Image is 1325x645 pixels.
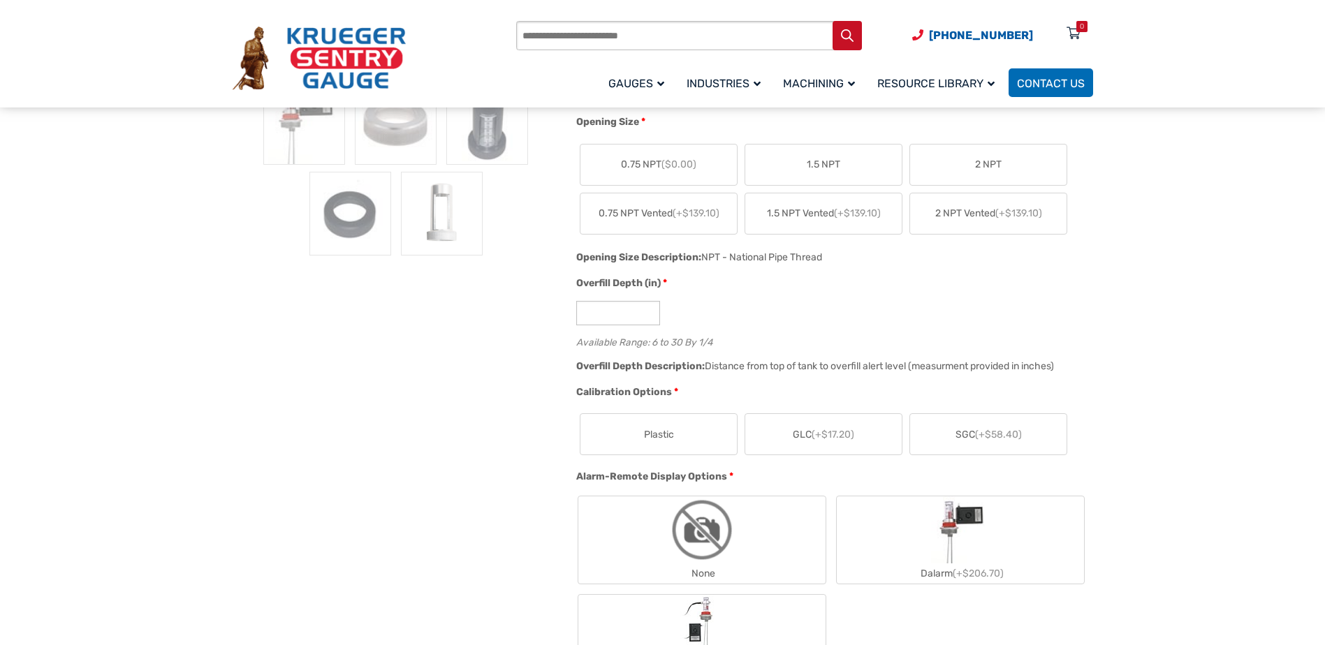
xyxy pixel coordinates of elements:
a: Machining [775,66,869,99]
img: ALG-OF [401,172,483,255]
span: (+$139.10) [673,207,719,219]
div: Distance from top of tank to overfill alert level (measurment provided in inches) [705,360,1054,372]
span: (+$206.70) [953,568,1004,579]
span: GLC [793,427,854,442]
span: (+$17.20) [812,429,854,440]
img: Overfill Gauge Type OF Configurator - Image 7 [263,81,345,165]
span: (+$58.40) [975,429,1022,440]
span: [PHONE_NUMBER] [929,29,1033,42]
label: Dalarm [837,496,1084,584]
abbr: required [663,276,667,290]
div: 0 [1080,21,1084,32]
img: Overfill Gauge Type OF Configurator - Image 8 [355,81,437,165]
span: 1.5 NPT [807,157,840,172]
span: SGC [956,427,1022,442]
a: Gauges [600,66,678,99]
a: Contact Us [1009,68,1093,97]
a: Phone Number (920) 434-8860 [912,27,1033,44]
div: NPT - National Pipe Thread [701,251,822,263]
span: (+$139.10) [995,207,1042,219]
span: Plastic [644,427,674,442]
a: Resource Library [869,66,1009,99]
span: (+$139.10) [834,207,881,219]
span: Overfill Depth (in) [576,277,661,289]
img: Overfill Gauge Type OF Configurator - Image 9 [446,81,528,165]
div: None [578,563,826,584]
span: Contact Us [1017,77,1085,90]
abbr: required [674,385,678,399]
span: Alarm-Remote Display Options [576,470,727,482]
img: Krueger Sentry Gauge [233,27,406,91]
div: Dalarm [837,563,1084,584]
span: Machining [783,77,855,90]
span: 2 NPT [975,157,1002,172]
span: Resource Library [877,77,995,90]
span: Gauges [608,77,664,90]
a: Industries [678,66,775,99]
span: Overfill Depth Description: [576,360,705,372]
span: 0.75 NPT Vented [599,206,719,221]
span: 0.75 NPT [621,157,696,172]
span: Opening Size Description: [576,251,701,263]
label: None [578,496,826,584]
span: Opening Size [576,116,639,128]
span: ($0.00) [661,158,696,170]
span: 2 NPT Vented [935,206,1042,221]
span: Calibration Options [576,386,672,398]
div: Available Range: 6 to 30 By 1/4 [576,334,1085,347]
abbr: required [641,114,645,129]
img: Overfill Gauge Type OF Configurator - Image 10 [309,172,391,255]
span: Industries [687,77,761,90]
abbr: required [729,469,733,484]
span: 1.5 NPT Vented [767,206,881,221]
